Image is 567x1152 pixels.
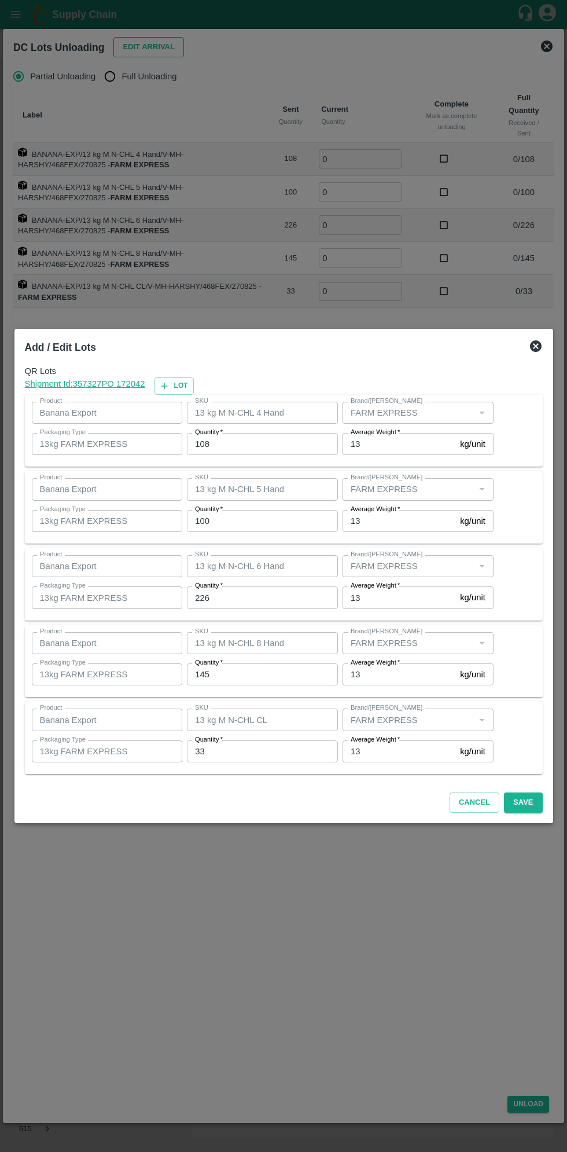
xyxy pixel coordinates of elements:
label: Product [40,627,62,636]
label: Average Weight [351,428,400,437]
button: Cancel [450,793,499,813]
label: Packaging Type [40,735,86,744]
label: Product [40,703,62,713]
label: Brand/[PERSON_NAME] [351,703,422,713]
button: Save [504,793,542,813]
input: Create Brand/Marka [346,559,471,574]
label: SKU [195,627,208,636]
input: Create Brand/Marka [346,636,471,651]
label: Quantity [195,658,223,667]
label: Brand/[PERSON_NAME] [351,473,422,482]
label: Average Weight [351,735,400,744]
label: Average Weight [351,658,400,667]
label: Quantity [195,735,223,744]
label: Quantity [195,428,223,437]
a: Shipment Id:357327PO 172042 [25,377,145,394]
input: Create Brand/Marka [346,482,471,497]
label: Brand/[PERSON_NAME] [351,397,422,406]
label: SKU [195,397,208,406]
p: kg/unit [460,668,485,681]
label: SKU [195,550,208,559]
label: Product [40,397,62,406]
input: Create Brand/Marka [346,405,471,420]
b: Add / Edit Lots [25,342,96,353]
label: Product [40,473,62,482]
label: Brand/[PERSON_NAME] [351,627,422,636]
label: Quantity [195,581,223,590]
button: Lot [154,377,194,394]
span: QR Lots [25,365,543,377]
label: SKU [195,473,208,482]
label: Product [40,550,62,559]
p: kg/unit [460,591,485,604]
label: Average Weight [351,581,400,590]
label: Packaging Type [40,505,86,514]
label: SKU [195,703,208,713]
p: kg/unit [460,515,485,527]
label: Packaging Type [40,658,86,667]
label: Brand/[PERSON_NAME] [351,550,422,559]
label: Packaging Type [40,581,86,590]
p: kg/unit [460,438,485,450]
label: Packaging Type [40,428,86,437]
input: Create Brand/Marka [346,712,471,727]
p: kg/unit [460,745,485,758]
label: Average Weight [351,505,400,514]
label: Quantity [195,505,223,514]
